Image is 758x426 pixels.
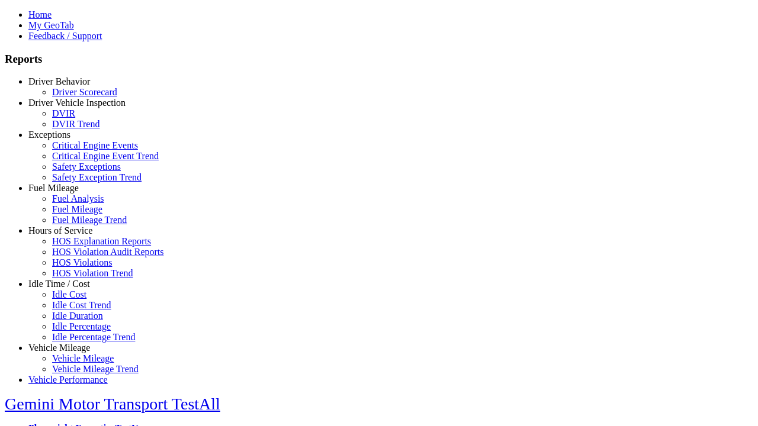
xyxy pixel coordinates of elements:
[52,289,86,299] a: Idle Cost
[52,353,114,363] a: Vehicle Mileage
[52,140,138,150] a: Critical Engine Events
[28,375,108,385] a: Vehicle Performance
[28,279,90,289] a: Idle Time / Cost
[52,151,159,161] a: Critical Engine Event Trend
[52,268,133,278] a: HOS Violation Trend
[52,108,75,118] a: DVIR
[28,20,74,30] a: My GeoTab
[52,119,99,129] a: DVIR Trend
[52,300,111,310] a: Idle Cost Trend
[5,395,220,413] a: Gemini Motor Transport TestAll
[52,193,104,204] a: Fuel Analysis
[28,183,79,193] a: Fuel Mileage
[28,225,92,235] a: Hours of Service
[52,87,117,97] a: Driver Scorecard
[52,364,139,374] a: Vehicle Mileage Trend
[5,53,753,66] h3: Reports
[52,204,102,214] a: Fuel Mileage
[28,98,126,108] a: Driver Vehicle Inspection
[52,311,103,321] a: Idle Duration
[52,236,151,246] a: HOS Explanation Reports
[52,215,127,225] a: Fuel Mileage Trend
[52,172,142,182] a: Safety Exception Trend
[52,162,121,172] a: Safety Exceptions
[28,130,70,140] a: Exceptions
[28,9,52,20] a: Home
[52,332,135,342] a: Idle Percentage Trend
[28,76,90,86] a: Driver Behavior
[52,257,112,267] a: HOS Violations
[28,31,102,41] a: Feedback / Support
[52,321,111,331] a: Idle Percentage
[28,343,90,353] a: Vehicle Mileage
[52,247,164,257] a: HOS Violation Audit Reports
